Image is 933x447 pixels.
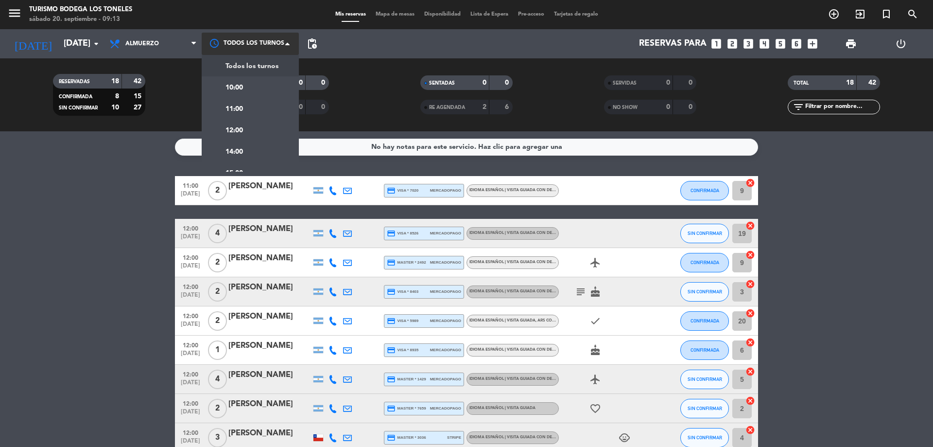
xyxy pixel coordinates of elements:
[639,39,707,49] span: Reservas para
[430,230,461,236] span: mercadopago
[680,370,729,389] button: SIN CONFIRMAR
[691,188,719,193] span: CONFIRMADA
[430,288,461,295] span: mercadopago
[689,79,694,86] strong: 0
[689,104,694,110] strong: 0
[306,38,318,50] span: pending_actions
[387,433,396,442] i: credit_card
[178,310,203,321] span: 12:00
[774,37,787,50] i: looks_5
[846,79,854,86] strong: 18
[208,282,227,302] span: 2
[745,308,755,318] i: cancel
[387,186,418,195] span: visa * 7020
[178,409,203,420] span: [DATE]
[469,188,642,192] span: Idioma Español | Visita guiada con degustación itinerante - Mosquita Muerta
[387,375,396,384] i: credit_card
[371,12,419,17] span: Mapa de mesas
[387,317,418,325] span: visa * 5989
[29,5,132,15] div: Turismo Bodega Los Toneles
[387,346,396,355] i: credit_card
[745,250,755,260] i: cancel
[178,339,203,350] span: 12:00
[710,37,723,50] i: looks_one
[225,168,243,179] span: 15:00
[178,427,203,438] span: 12:00
[549,12,603,17] span: Tarjetas de regalo
[371,142,562,153] div: No hay notas para este servicio. Haz clic para agregar una
[589,257,601,268] i: airplanemode_active
[387,287,418,296] span: visa * 8403
[228,252,311,265] div: [PERSON_NAME]
[178,292,203,303] span: [DATE]
[299,79,303,86] strong: 0
[666,79,670,86] strong: 0
[688,435,722,440] span: SIN CONFIRMAR
[680,224,729,243] button: SIN CONFIRMAR
[895,38,907,50] i: power_settings_new
[387,317,396,325] i: credit_card
[430,376,461,382] span: mercadopago
[742,37,755,50] i: looks_3
[178,222,203,233] span: 12:00
[321,104,327,110] strong: 0
[90,38,102,50] i: arrow_drop_down
[589,315,601,327] i: check
[430,318,461,324] span: mercadopago
[613,105,638,110] span: NO SHOW
[466,12,513,17] span: Lista de Espera
[228,369,311,381] div: [PERSON_NAME]
[745,221,755,231] i: cancel
[469,348,636,352] span: Idioma Español | Visita guiada con degustación - Familia Millan Wine Series
[178,321,203,332] span: [DATE]
[387,229,418,238] span: visa * 8526
[907,8,918,20] i: search
[513,12,549,17] span: Pre-acceso
[794,81,809,86] span: TOTAL
[589,374,601,385] i: airplanemode_active
[387,186,396,195] i: credit_card
[228,281,311,294] div: [PERSON_NAME]
[387,229,396,238] i: credit_card
[387,258,396,267] i: credit_card
[758,37,771,50] i: looks_4
[430,405,461,411] span: mercadopago
[589,286,601,298] i: cake
[469,406,536,410] span: Idioma Español | Visita Guiada
[387,375,426,384] span: master * 1429
[419,12,466,17] span: Disponibilidad
[469,231,636,235] span: Idioma Español | Visita guiada con degustación - Familia Millan Wine Series
[745,425,755,435] i: cancel
[430,259,461,266] span: mercadopago
[680,399,729,418] button: SIN CONFIRMAR
[225,104,243,115] span: 11:00
[208,181,227,200] span: 2
[806,37,819,50] i: add_box
[178,397,203,409] span: 12:00
[299,104,303,110] strong: 0
[125,40,159,47] span: Almuerzo
[59,94,92,99] span: CONFIRMADA
[178,251,203,263] span: 12:00
[469,289,642,293] span: Idioma Español | Visita guiada con degustación itinerante - Mosquita Muerta
[430,347,461,353] span: mercadopago
[613,81,637,86] span: SERVIDAS
[688,231,722,236] span: SIN CONFIRMAR
[619,432,630,444] i: child_care
[483,104,486,110] strong: 2
[680,340,729,360] button: CONFIRMADA
[115,93,119,100] strong: 8
[680,282,729,302] button: SIN CONFIRMAR
[790,37,803,50] i: looks_6
[688,289,722,294] span: SIN CONFIRMAR
[134,78,143,85] strong: 42
[178,281,203,292] span: 12:00
[483,79,486,86] strong: 0
[178,191,203,202] span: [DATE]
[745,338,755,347] i: cancel
[680,311,729,331] button: CONFIRMADA
[228,340,311,352] div: [PERSON_NAME]
[178,179,203,191] span: 11:00
[134,93,143,100] strong: 15
[208,311,227,331] span: 2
